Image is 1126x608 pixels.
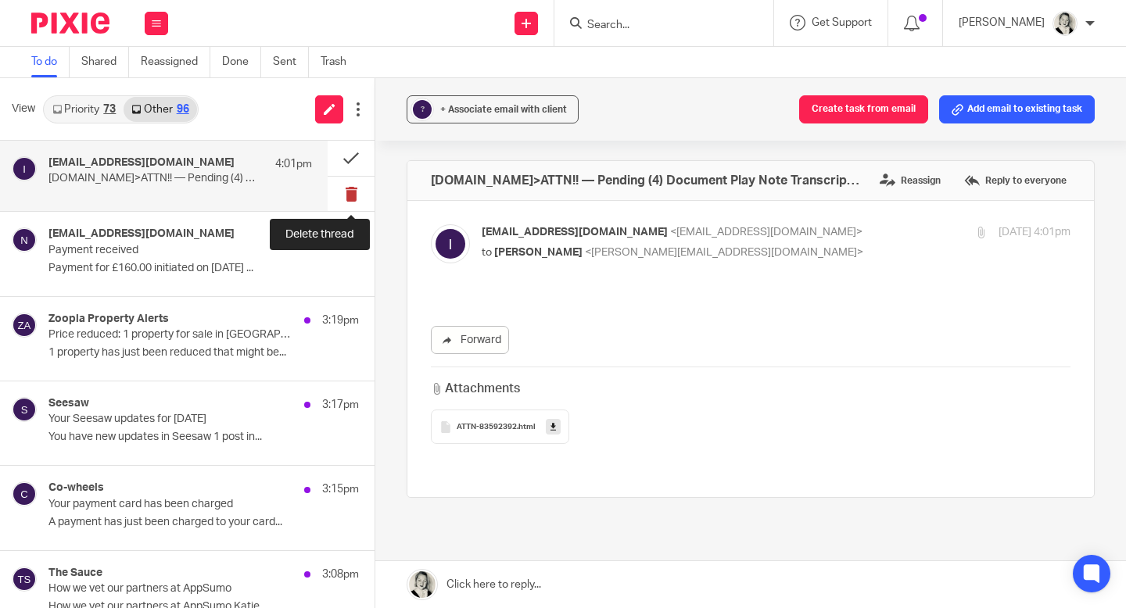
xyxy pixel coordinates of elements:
p: [DOMAIN_NAME]>ATTN!! — Pending (4) Document Play Note Transcript.>720e7c75b4ca43ae3571bf4c9ad9cf0... [48,172,260,185]
a: Trash [321,47,358,77]
img: svg%3E [12,227,37,252]
p: Price reduced: 1 property for sale in [GEOGRAPHIC_DATA], Argyll & Bute [48,328,297,342]
h4: [DOMAIN_NAME]>ATTN!! — Pending (4) Document Play Note Transcript.>720e7c75b4ca43ae3571bf4c9ad9cf0... [431,173,860,188]
span: [EMAIL_ADDRESS][DOMAIN_NAME] [482,227,668,238]
img: svg%3E [12,313,37,338]
a: Done [222,47,261,77]
a: Shared [81,47,129,77]
p: Payment for £160.00 initiated on [DATE] ... [48,262,359,275]
button: Add email to existing task [939,95,1095,123]
p: A payment has just been charged to your card... [48,516,359,529]
label: Reply to everyone [960,169,1070,192]
p: 3:24pm [322,227,359,243]
p: 3:08pm [322,567,359,582]
a: Sent [273,47,309,77]
button: Create task from email [799,95,928,123]
h4: Co-wheels [48,481,104,495]
p: 3:17pm [322,397,359,413]
div: 73 [103,104,116,115]
a: Priority73 [45,97,124,122]
span: <[EMAIL_ADDRESS][DOMAIN_NAME]> [670,227,862,238]
p: Payment received [48,244,297,257]
h4: Zoopla Property Alerts [48,313,169,326]
img: svg%3E [12,567,37,592]
p: You have new updates in Seesaw 1 post in... [48,431,359,444]
h3: Attachments [431,380,520,398]
p: 3:19pm [322,313,359,328]
p: Your payment card has been charged [48,498,297,511]
p: 4:01pm [275,156,312,172]
button: ? + Associate email with client [407,95,579,123]
p: [DATE] 4:01pm [999,224,1070,241]
img: DA590EE6-2184-4DF2-A25D-D99FB904303F_1_201_a.jpeg [1052,11,1078,36]
img: svg%3E [12,397,37,422]
img: svg%3E [12,481,37,506]
span: [PERSON_NAME] [494,247,583,258]
span: View [12,101,35,117]
h4: [EMAIL_ADDRESS][DOMAIN_NAME] [48,156,235,170]
button: ATTN-83592392.html [431,410,569,444]
p: 1 property has just been reduced that might be... [48,346,359,359]
span: + Associate email with client [440,105,567,114]
p: Your Seesaw updates for [DATE] [48,413,297,426]
p: 3:15pm [322,481,359,497]
label: Reassign [876,169,945,192]
p: How we vet our partners at AppSumo [48,582,297,595]
span: <[PERSON_NAME][EMAIL_ADDRESS][DOMAIN_NAME]> [585,247,863,258]
a: Forward [431,326,509,354]
img: svg%3E [431,224,470,263]
a: Reassigned [141,47,210,77]
a: Other96 [124,97,196,122]
span: ATTN-83592392 [457,423,517,432]
a: To do [31,47,70,77]
img: Pixie [31,13,109,34]
div: ? [413,100,432,119]
div: 96 [177,104,189,115]
h4: Seesaw [48,397,89,410]
img: svg%3E [12,156,37,181]
h4: The Sauce [48,567,102,580]
h4: [EMAIL_ADDRESS][DOMAIN_NAME] [48,227,235,241]
span: .html [517,423,536,432]
span: to [482,247,492,258]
